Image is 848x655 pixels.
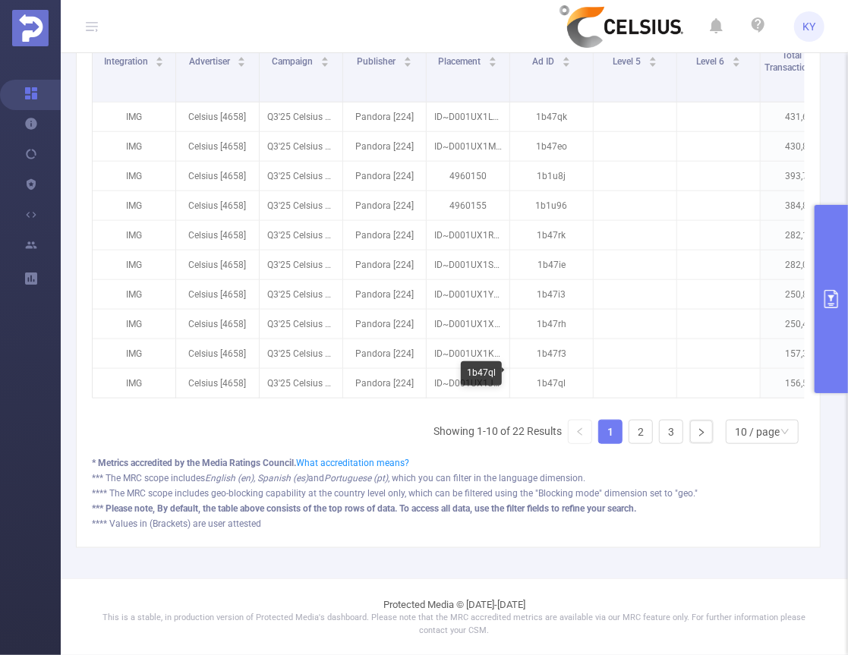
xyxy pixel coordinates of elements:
span: Placement [439,56,484,67]
p: IMG [93,280,175,309]
p: 1b47rh [510,310,593,339]
p: Celsius [4658] [176,339,259,368]
a: 2 [629,420,652,443]
i: icon: caret-down [562,61,570,65]
p: Q3'25 Celsius Audio Campaign [221668] [260,102,342,131]
a: 3 [660,420,682,443]
p: 1b47eo [510,132,593,161]
span: KY [803,11,816,42]
i: icon: right [697,428,706,437]
i: icon: caret-down [238,61,246,65]
i: icon: caret-up [156,55,164,59]
div: *** The MRC scope includes and , which you can filter in the language dimension. [92,471,805,485]
p: 4960155 [427,191,509,220]
p: Q3'25 Celsius Audio Campaign [221668] [260,162,342,191]
p: IMG [93,339,175,368]
div: **** The MRC scope includes geo-blocking capability at the country level only, which can be filte... [92,487,805,500]
i: icon: caret-up [489,55,497,59]
p: 250,438 [761,310,843,339]
p: 430,848 [761,132,843,161]
p: 282,025 [761,250,843,279]
p: Pandora [224] [343,280,426,309]
p: Celsius [4658] [176,310,259,339]
p: ID~D001UX1K_PD~30s GM Audio AM Daypart_DP~Zeta_DS~3P_DE~US18-44_SA~NA_FM~AUD_DT~CROSS_SZ~1X1_PB~P... [427,339,509,368]
p: ID~D001UX1R_PD~30s HM Audio_DP~Zeta_DS~3P_DE~US18-44_SA~NA_FM~AUD_DT~CROSS_SZ~1X1_PB~PDR_TG~3MORE... [427,221,509,250]
p: 1b47f3 [510,339,593,368]
li: Previous Page [568,420,592,444]
img: Protected Media [12,10,49,46]
i: icon: caret-up [238,55,246,59]
p: Celsius [4658] [176,102,259,131]
p: This is a stable, in production version of Protected Media's dashboard. Please note that the MRC ... [99,612,810,637]
i: English (en), Spanish (es) [205,473,308,483]
p: Pandora [224] [343,102,426,131]
p: IMG [93,162,175,191]
p: ID~D001UX1L_PD~30s GM Audio_DP~Zeta_DS~3P_DE~US18-44_SA~NA_FM~AUD_DT~CROSS_SZ~1X1_PB~PDR_TG~3MORE... [427,102,509,131]
p: 157,342 [761,339,843,368]
div: Sort [562,55,571,64]
p: Q3'25 Celsius Audio Campaign [221668] [260,132,342,161]
i: icon: caret-down [489,61,497,65]
div: Sort [320,55,329,64]
i: icon: caret-down [156,61,164,65]
p: Pandora [224] [343,132,426,161]
p: 156,598 [761,369,843,398]
p: Pandora [224] [343,369,426,398]
p: 1b47qk [510,102,593,131]
div: **** Values in (Brackets) are user attested [92,517,805,531]
i: icon: caret-down [403,61,411,65]
span: Advertiser [189,56,232,67]
p: Q3'25 Celsius Audio Campaign [221668] [260,221,342,250]
i: icon: caret-up [562,55,570,59]
p: Celsius [4658] [176,221,259,250]
p: Celsius [4658] [176,250,259,279]
p: Celsius [4658] [176,132,259,161]
p: Pandora [224] [343,310,426,339]
i: icon: caret-up [648,55,657,59]
div: Sort [155,55,164,64]
p: IMG [93,250,175,279]
span: Ad ID [532,56,556,67]
li: 3 [659,420,683,444]
p: IMG [93,191,175,220]
p: Q3'25 Celsius Audio Campaign [221668] [260,339,342,368]
a: What accreditation means? [296,458,409,468]
p: Q3'25 Celsius Audio Campaign [221668] [260,250,342,279]
i: icon: caret-down [648,61,657,65]
p: ID~D001UX1S_PD~30s HM Audio_DP~Zeta_DS~3P_DE~US18-44_SA~NA_FM~AUD_DT~CROSS_SZ~1X1_PB~PDR_TG~3MORE... [427,250,509,279]
p: Pandora [224] [343,221,426,250]
div: Sort [237,55,246,64]
p: 1b47ie [510,250,593,279]
p: ID~D001UX1Y_PD~30s HM SC Audio_DP~Zeta_DS~3P_DE~US18-44_SA~NA_FM~AUD_DT~CROSS_SZ~1X1_PB~PDR_TG~3M... [427,280,509,309]
div: Sort [403,55,412,64]
li: Next Page [689,420,714,444]
p: 4960150 [427,162,509,191]
div: Sort [732,55,741,64]
p: IMG [93,221,175,250]
p: Q3'25 Celsius Audio Campaign [221668] [260,280,342,309]
p: 1b47i3 [510,280,593,309]
p: Celsius [4658] [176,162,259,191]
span: Level 5 [613,56,643,67]
p: Pandora [224] [343,191,426,220]
i: Portuguese (pt) [324,473,388,483]
i: icon: caret-up [321,55,329,59]
p: Pandora [224] [343,250,426,279]
p: ID~D001UX1J_PD~30s GM Audio AM Daypart_DP~Zeta_DS~3P_DE~US18-44_SA~NA_FM~AUD_DT~CROSS_SZ~1X1_PB~P... [427,369,509,398]
p: Pandora [224] [343,162,426,191]
p: 1b1u96 [510,191,593,220]
i: icon: down [780,427,790,438]
li: 1 [598,420,623,444]
p: 431,657 [761,102,843,131]
p: Q3'25 Celsius Audio Campaign [221668] [260,191,342,220]
p: 1b47rk [510,221,593,250]
i: icon: caret-up [732,55,740,59]
p: 1b1u8j [510,162,593,191]
p: Q3'25 Celsius Audio Campaign [221668] [260,310,342,339]
span: Publisher [357,56,398,67]
p: 282,188 [761,221,843,250]
b: * Metrics accredited by the Media Ratings Council. [92,458,296,468]
div: 10 / page [735,420,780,443]
p: ID~D001UX1X_PD~30s HM SC Audio_DP~Zeta_DS~3P_DE~US18-44_SA~NA_FM~AUD_DT~CROSS_SZ~1X1_PB~PDR_TG~3M... [427,310,509,339]
i: icon: caret-up [403,55,411,59]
